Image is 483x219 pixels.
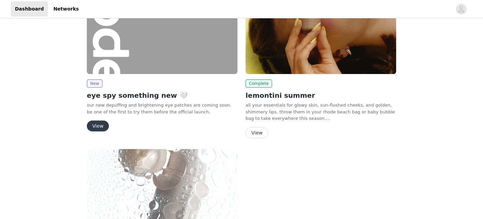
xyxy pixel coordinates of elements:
[87,79,102,88] span: New
[246,102,396,122] p: all your essentials for glowy skin, sun-flushed cheeks, and golden, shimmery lips. throw them in ...
[87,121,109,131] button: View
[87,90,237,101] h2: eye spy something new 🤍
[246,130,268,135] a: View
[11,1,48,17] a: Dashboard
[87,124,109,129] a: View
[246,79,272,88] span: Complete
[246,127,268,138] button: View
[49,1,83,17] a: Networks
[87,102,237,115] p: our new depuffing and brightening eye patches are coming soon. be one of the first to try them be...
[246,90,396,101] h2: lemontini summer
[458,4,464,15] div: avatar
